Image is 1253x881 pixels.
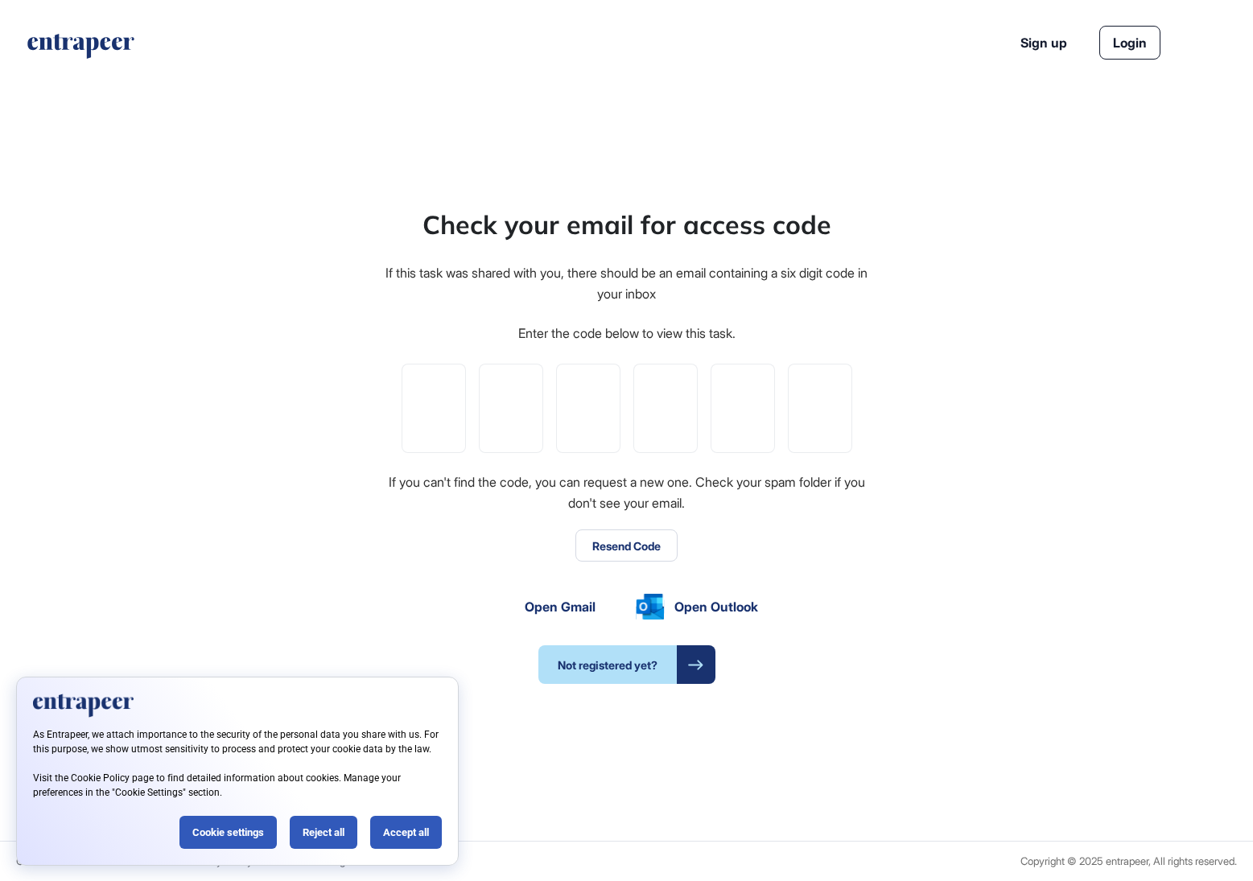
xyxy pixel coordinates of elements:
div: If you can't find the code, you can request a new one. Check your spam folder if you don't see yo... [384,472,870,513]
div: Check your email for access code [422,205,831,244]
a: entrapeer-logo [26,34,136,64]
a: Sign up [1020,33,1067,52]
a: Login [1099,26,1160,60]
span: Not registered yet? [538,645,677,684]
div: If this task was shared with you, there should be an email containing a six digit code in your inbox [384,263,870,304]
a: Not registered yet? [538,645,715,684]
span: Open Outlook [674,597,758,616]
button: Resend Code [575,529,678,562]
a: Commercial Terms & Conditions [16,855,162,867]
div: Enter the code below to view this task. [518,323,736,344]
a: Open Gmail [496,597,596,616]
div: Copyright © 2025 entrapeer, All rights reserved. [1020,855,1237,867]
a: Open Outlook [636,594,758,620]
span: Open Gmail [525,597,596,616]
